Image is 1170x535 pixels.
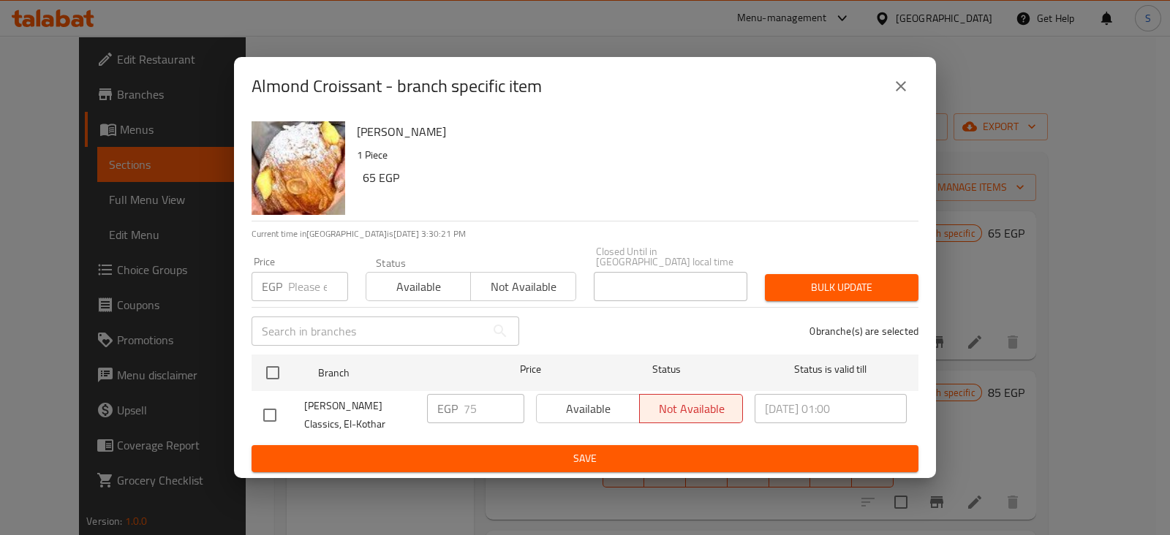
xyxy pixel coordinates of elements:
span: Available [372,276,465,297]
h2: Almond Croissant - branch specific item [252,75,542,98]
p: Current time in [GEOGRAPHIC_DATA] is [DATE] 3:30:21 PM [252,227,918,240]
img: Almond Croissant [252,121,345,215]
span: Status [591,360,743,379]
button: close [883,69,918,104]
span: [PERSON_NAME] Classics, El-Kothar [304,397,415,433]
p: 1 Piece [357,146,907,164]
button: Not available [470,272,575,301]
span: Not available [477,276,570,297]
p: 0 branche(s) are selected [809,324,918,338]
span: Branch [318,364,470,382]
span: Price [482,360,579,379]
input: Please enter price [288,272,348,301]
span: Status is valid till [755,360,907,379]
h6: 65 EGP [363,167,907,188]
input: Search in branches [252,316,486,346]
button: Save [252,445,918,472]
span: Save [263,449,907,468]
button: Bulk update [765,274,918,301]
p: EGP [262,278,282,295]
button: Available [366,272,471,301]
span: Bulk update [777,278,907,297]
p: EGP [437,400,458,417]
input: Please enter price [464,394,524,423]
h6: [PERSON_NAME] [357,121,907,142]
